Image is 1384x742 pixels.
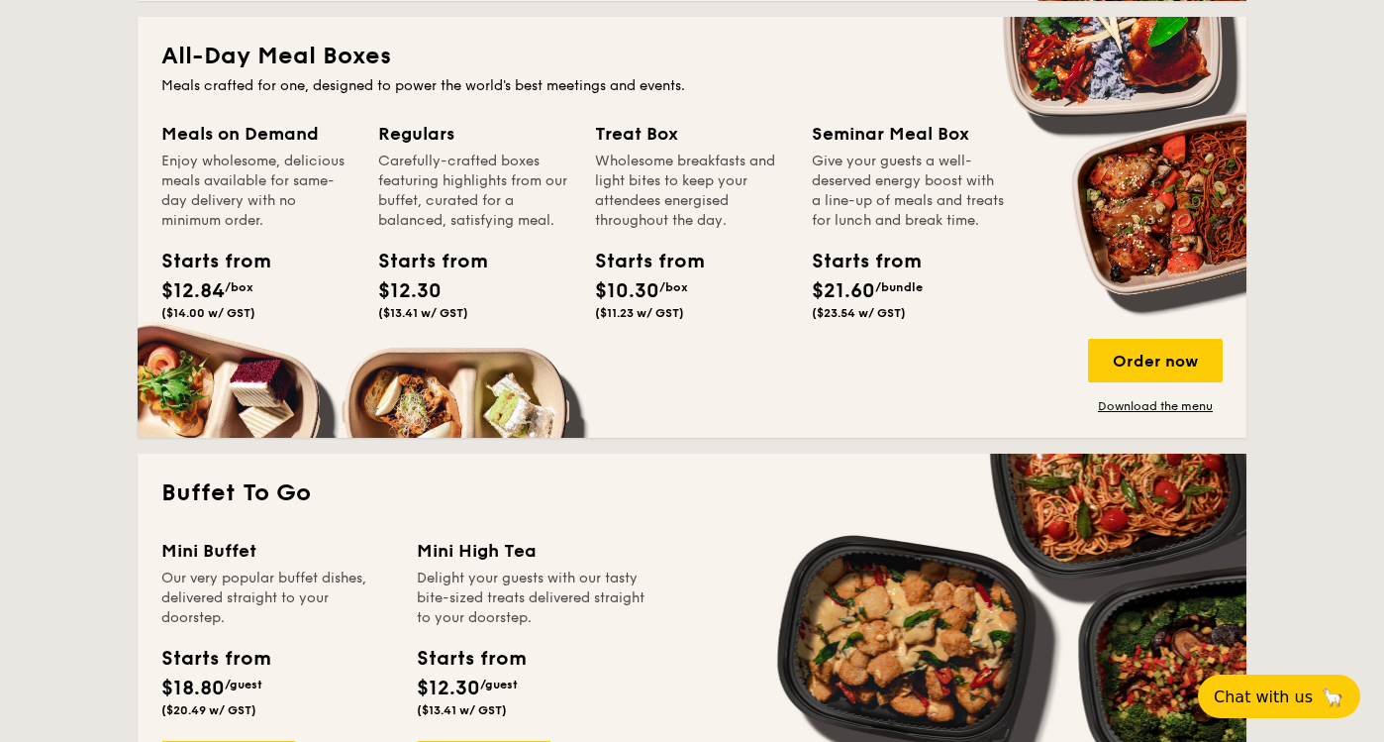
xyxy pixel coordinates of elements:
div: Wholesome breakfasts and light bites to keep your attendees energised throughout the day. [595,152,788,231]
div: Starts from [595,247,684,276]
span: ($14.00 w/ GST) [161,306,255,320]
span: Chat with us [1214,688,1313,706]
span: 🦙 [1321,686,1344,708]
div: Starts from [161,247,250,276]
div: Meals crafted for one, designed to power the world's best meetings and events. [161,76,1223,96]
h2: All-Day Meal Boxes [161,41,1223,72]
span: /guest [225,678,262,691]
h2: Buffet To Go [161,477,1223,509]
span: /box [225,280,253,294]
div: Give your guests a well-deserved energy boost with a line-up of meals and treats for lunch and br... [812,152,1005,231]
div: Meals on Demand [161,120,354,148]
div: Starts from [812,247,901,276]
span: /bundle [875,280,923,294]
span: $10.30 [595,279,659,303]
div: Order now [1088,339,1223,382]
div: Mini High Tea [417,537,648,565]
a: Download the menu [1088,398,1223,414]
div: Regulars [378,120,571,148]
span: $18.80 [161,677,225,700]
span: ($13.41 w/ GST) [417,703,507,717]
div: Delight your guests with our tasty bite-sized treats delivered straight to your doorstep. [417,569,648,628]
span: ($23.54 w/ GST) [812,306,906,320]
div: Mini Buffet [161,537,393,565]
div: Our very popular buffet dishes, delivered straight to your doorstep. [161,569,393,628]
div: Treat Box [595,120,788,148]
span: $12.84 [161,279,225,303]
div: Seminar Meal Box [812,120,1005,148]
div: Starts from [161,644,269,674]
span: $21.60 [812,279,875,303]
button: Chat with us🦙 [1198,675,1360,718]
div: Starts from [417,644,525,674]
div: Carefully-crafted boxes featuring highlights from our buffet, curated for a balanced, satisfying ... [378,152,571,231]
span: ($20.49 w/ GST) [161,703,256,717]
span: ($11.23 w/ GST) [595,306,684,320]
div: Starts from [378,247,467,276]
span: /guest [480,678,518,691]
span: ($13.41 w/ GST) [378,306,468,320]
span: /box [659,280,688,294]
div: Enjoy wholesome, delicious meals available for same-day delivery with no minimum order. [161,152,354,231]
span: $12.30 [417,677,480,700]
span: $12.30 [378,279,442,303]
